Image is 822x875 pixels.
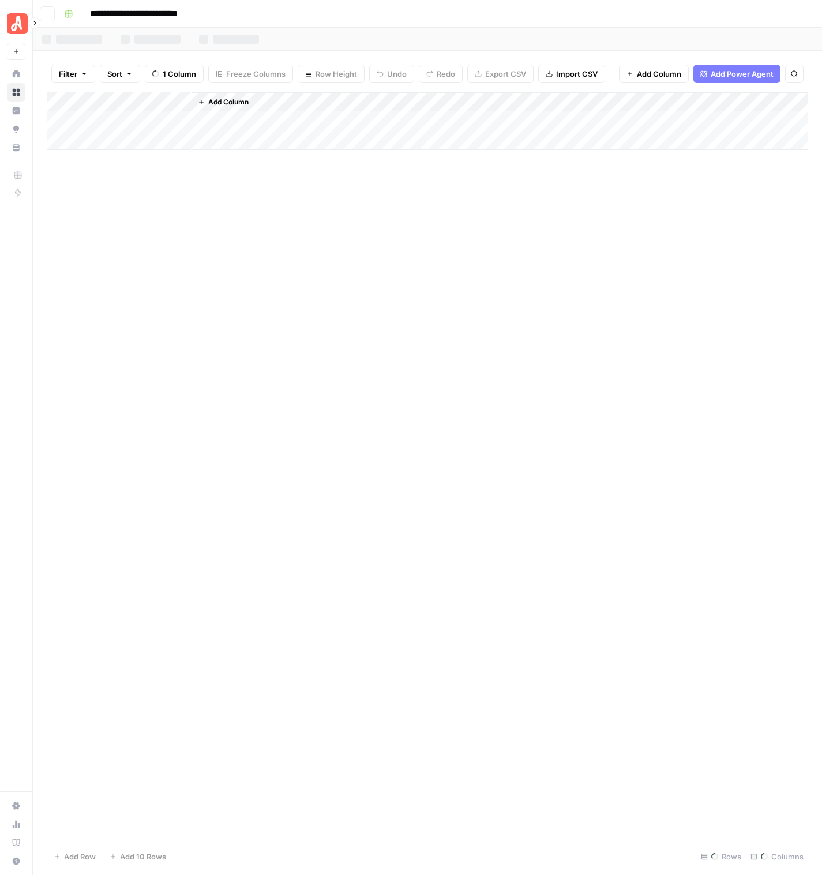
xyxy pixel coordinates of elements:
span: Add Column [637,68,681,80]
a: Opportunities [7,120,25,138]
button: Add Column [193,95,253,110]
span: Row Height [316,68,357,80]
span: Redo [437,68,455,80]
button: Workspace: Angi [7,9,25,38]
a: Insights [7,102,25,120]
a: Usage [7,815,25,833]
button: Filter [51,65,95,83]
button: 1 Column [145,65,204,83]
a: Browse [7,83,25,102]
button: Undo [369,65,414,83]
span: Add 10 Rows [120,851,166,862]
span: Filter [59,68,77,80]
a: Settings [7,797,25,815]
span: Undo [387,68,407,80]
a: Your Data [7,138,25,157]
button: Add Power Agent [693,65,780,83]
span: Export CSV [485,68,526,80]
span: 1 Column [163,68,196,80]
span: Freeze Columns [226,68,286,80]
a: Home [7,65,25,83]
div: Rows [696,847,746,866]
button: Row Height [298,65,365,83]
span: Add Column [208,97,249,107]
button: Import CSV [538,65,605,83]
button: Freeze Columns [208,65,293,83]
a: Learning Hub [7,833,25,852]
div: Columns [746,847,808,866]
button: Sort [100,65,140,83]
span: Add Row [64,851,96,862]
span: Add Power Agent [711,68,774,80]
button: Add Row [47,847,103,866]
button: Add Column [619,65,689,83]
span: Import CSV [556,68,598,80]
button: Export CSV [467,65,534,83]
button: Redo [419,65,463,83]
img: Angi Logo [7,13,28,34]
button: Help + Support [7,852,25,870]
button: Add 10 Rows [103,847,173,866]
span: Sort [107,68,122,80]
